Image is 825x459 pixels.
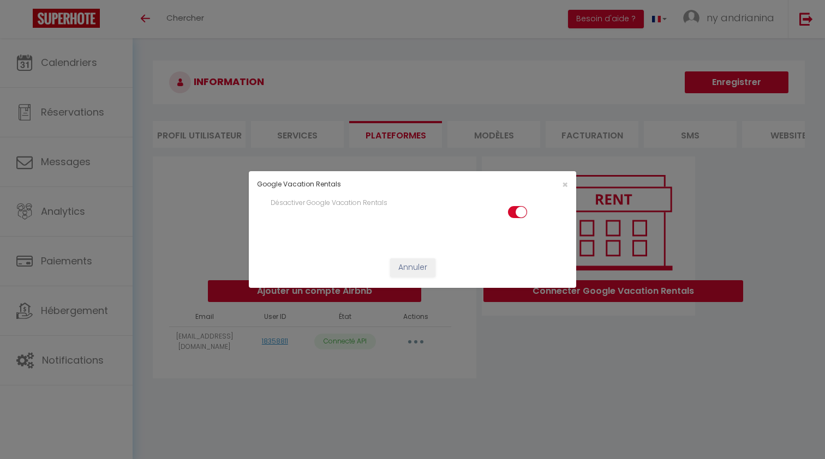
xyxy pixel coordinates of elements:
[562,180,568,190] button: Close
[779,410,817,451] iframe: Chat
[271,198,387,208] label: Désactiver Google Vacation Rentals
[257,179,459,190] h4: Google Vacation Rentals
[9,4,41,37] button: Ouvrir le widget de chat LiveChat
[562,178,568,191] span: ×
[390,258,435,277] button: Annuler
